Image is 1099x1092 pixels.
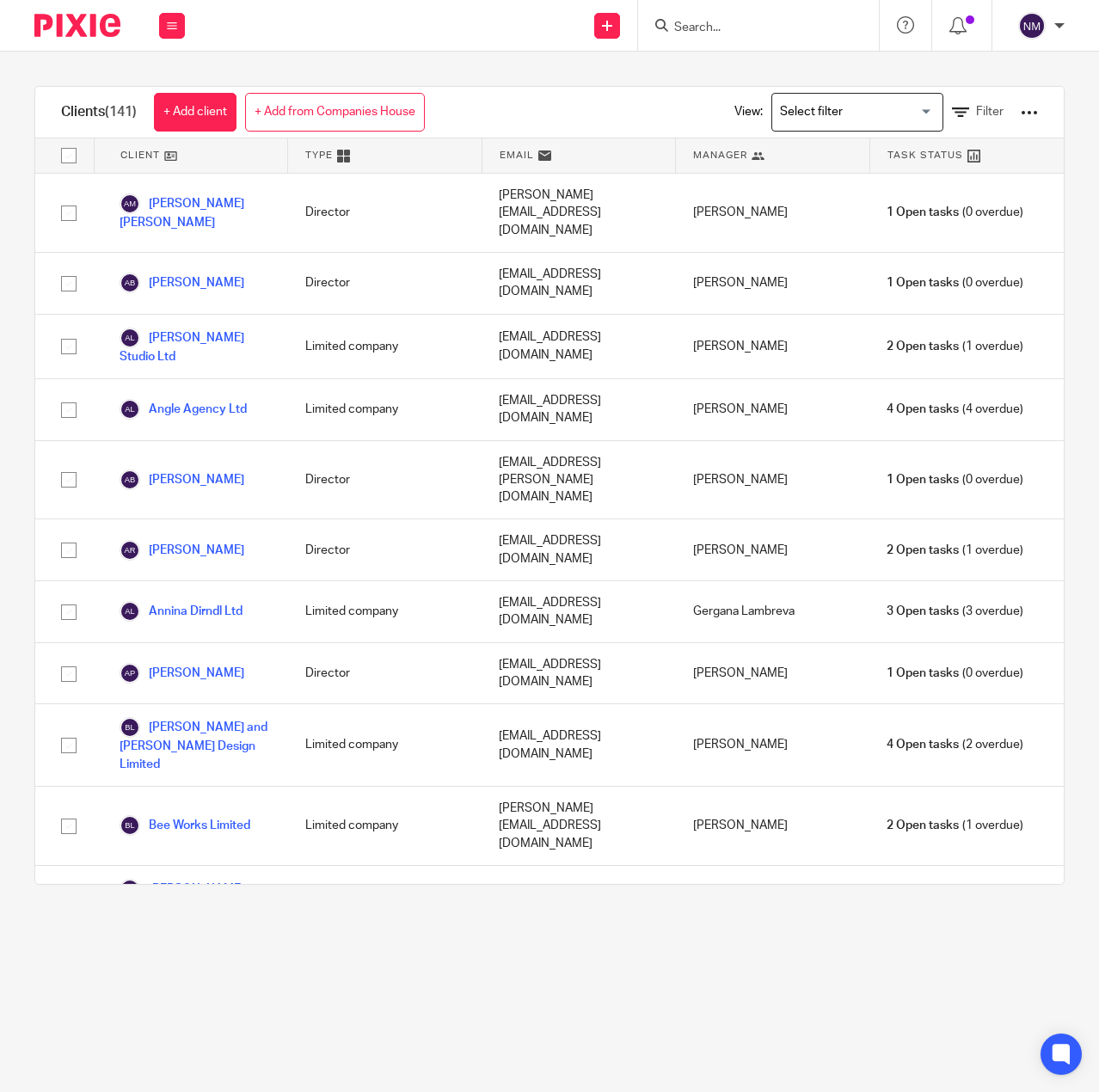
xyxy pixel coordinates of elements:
a: [PERSON_NAME] [PERSON_NAME] [120,879,271,917]
span: 1 Open tasks [887,471,959,488]
a: + Add from Companies House [245,93,425,132]
span: Task Status [887,148,963,163]
div: [PERSON_NAME] [676,441,870,519]
div: [EMAIL_ADDRESS][DOMAIN_NAME] [482,643,676,704]
div: Director [288,174,482,252]
img: svg%3E [120,879,140,899]
span: 1 Open tasks [887,665,959,682]
a: + Add client [154,93,236,132]
img: svg%3E [120,815,140,836]
div: Limited company [288,704,482,786]
div: --- [482,866,676,929]
input: Select all [52,139,85,172]
div: Limited company [288,581,482,642]
span: (0 overdue) [887,204,1022,221]
span: 1 Open tasks [887,204,959,221]
span: 4 Open tasks [887,736,959,753]
span: (1 overdue) [887,817,1022,834]
div: [PERSON_NAME] [676,519,870,580]
div: [PERSON_NAME] [676,643,870,704]
div: View: [709,87,1038,138]
img: svg%3E [120,540,140,561]
a: [PERSON_NAME] and [PERSON_NAME] Design Limited [120,717,271,773]
span: (2 overdue) [887,736,1022,753]
div: [PERSON_NAME] [676,174,870,252]
div: [PERSON_NAME][EMAIL_ADDRESS][DOMAIN_NAME] [482,174,676,252]
span: Manager [693,148,747,163]
img: svg%3E [120,399,140,420]
a: [PERSON_NAME] [120,663,244,684]
img: svg%3E [120,717,140,738]
span: (0 overdue) [887,274,1022,291]
a: Bee Works Limited [120,815,250,836]
img: svg%3E [120,469,140,490]
span: 3 Open tasks [887,603,959,620]
h1: Clients [61,103,137,121]
input: Search for option [774,97,933,127]
a: [PERSON_NAME] [PERSON_NAME] [120,193,271,231]
img: svg%3E [120,601,140,622]
img: svg%3E [120,328,140,348]
div: [EMAIL_ADDRESS][DOMAIN_NAME] [482,704,676,786]
div: Limited company [288,315,482,378]
span: 4 Open tasks [887,401,959,418]
div: Gergana Lambreva [676,581,870,642]
img: svg%3E [120,663,140,684]
div: [PERSON_NAME] [676,704,870,786]
div: Director [288,441,482,519]
a: Annina Dirndl Ltd [120,601,243,622]
div: [EMAIL_ADDRESS][DOMAIN_NAME] [482,315,676,378]
span: Email [500,148,534,163]
a: [PERSON_NAME] [120,273,244,293]
a: [PERSON_NAME] [120,540,244,561]
div: [PERSON_NAME] [676,787,870,865]
div: [EMAIL_ADDRESS][DOMAIN_NAME] [482,253,676,314]
div: [PERSON_NAME] [676,315,870,378]
span: (1 overdue) [887,338,1022,355]
span: 1 Open tasks [887,274,959,291]
span: 2 Open tasks [887,817,959,834]
span: (1 overdue) [887,542,1022,559]
div: Search for option [771,93,943,132]
a: Angle Agency Ltd [120,399,247,420]
div: Director [288,643,482,704]
img: svg%3E [120,193,140,214]
span: 2 Open tasks [887,338,959,355]
div: [PERSON_NAME] [676,379,870,440]
span: (3 overdue) [887,603,1022,620]
div: Limited company [288,787,482,865]
a: [PERSON_NAME] [120,469,244,490]
div: Limited company [288,379,482,440]
span: (141) [105,105,137,119]
div: [EMAIL_ADDRESS][DOMAIN_NAME] [482,379,676,440]
span: Type [305,148,333,163]
div: Director [288,519,482,580]
div: [EMAIL_ADDRESS][DOMAIN_NAME] [482,519,676,580]
span: Client [120,148,160,163]
div: [PERSON_NAME][EMAIL_ADDRESS][DOMAIN_NAME] [482,787,676,865]
img: Pixie [34,14,120,37]
div: [EMAIL_ADDRESS][DOMAIN_NAME] [482,581,676,642]
div: [EMAIL_ADDRESS][PERSON_NAME][DOMAIN_NAME] [482,441,676,519]
div: Director [288,866,482,929]
span: (0 overdue) [887,665,1022,682]
div: Director [288,253,482,314]
div: [PERSON_NAME] [676,866,870,929]
img: svg%3E [1018,12,1046,40]
input: Search [672,21,827,36]
a: [PERSON_NAME] Studio Ltd [120,328,271,365]
span: (4 overdue) [887,401,1022,418]
span: (0 overdue) [887,471,1022,488]
div: [PERSON_NAME] [676,253,870,314]
span: 2 Open tasks [887,542,959,559]
img: svg%3E [120,273,140,293]
span: Filter [976,106,1004,118]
